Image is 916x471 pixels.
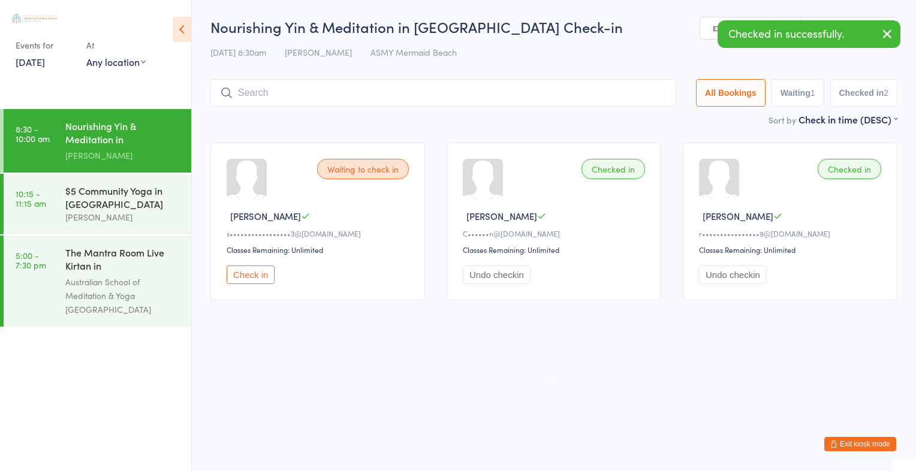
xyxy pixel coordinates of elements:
[463,228,649,238] div: C••••••n@[DOMAIN_NAME]
[16,250,46,270] time: 5:00 - 7:30 pm
[16,124,50,143] time: 8:30 - 10:00 am
[65,210,181,224] div: [PERSON_NAME]
[830,79,898,107] button: Checked in2
[581,159,645,179] div: Checked in
[65,119,181,149] div: Nourishing Yin & Meditation in [GEOGRAPHIC_DATA]
[65,149,181,162] div: [PERSON_NAME]
[463,265,531,284] button: Undo checkin
[86,55,146,68] div: Any location
[317,159,409,179] div: Waiting to check in
[703,210,773,222] span: [PERSON_NAME]
[12,14,57,23] img: Australian School of Meditation & Yoga (Gold Coast)
[227,228,412,238] div: s•••••••••••••••••3@[DOMAIN_NAME]
[230,210,301,222] span: [PERSON_NAME]
[772,79,824,107] button: Waiting1
[65,184,181,210] div: $5 Community Yoga in [GEOGRAPHIC_DATA]
[227,244,412,255] div: Classes Remaining: Unlimited
[16,55,45,68] a: [DATE]
[696,79,766,107] button: All Bookings
[285,46,352,58] span: [PERSON_NAME]
[65,275,181,316] div: Australian School of Meditation & Yoga [GEOGRAPHIC_DATA]
[769,114,796,126] label: Sort by
[210,46,266,58] span: [DATE] 8:30am
[86,35,146,55] div: At
[718,20,900,48] div: Checked in successfully.
[810,88,815,98] div: 1
[699,228,885,238] div: r••••••••••••••••9@[DOMAIN_NAME]
[699,244,885,255] div: Classes Remaining: Unlimited
[65,246,181,275] div: The Mantra Room Live Kirtan in [GEOGRAPHIC_DATA]
[824,437,896,451] button: Exit kiosk mode
[210,17,897,37] h2: Nourishing Yin & Meditation in [GEOGRAPHIC_DATA] Check-in
[4,236,191,327] a: 5:00 -7:30 pmThe Mantra Room Live Kirtan in [GEOGRAPHIC_DATA]Australian School of Meditation & Yo...
[210,79,676,107] input: Search
[4,174,191,234] a: 10:15 -11:15 am$5 Community Yoga in [GEOGRAPHIC_DATA][PERSON_NAME]
[799,113,897,126] div: Check in time (DESC)
[16,35,74,55] div: Events for
[699,265,767,284] button: Undo checkin
[463,244,649,255] div: Classes Remaining: Unlimited
[370,46,457,58] span: ASMY Mermaid Beach
[4,109,191,173] a: 8:30 -10:00 amNourishing Yin & Meditation in [GEOGRAPHIC_DATA][PERSON_NAME]
[884,88,888,98] div: 2
[466,210,537,222] span: [PERSON_NAME]
[227,265,275,284] button: Check in
[818,159,881,179] div: Checked in
[16,189,46,208] time: 10:15 - 11:15 am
